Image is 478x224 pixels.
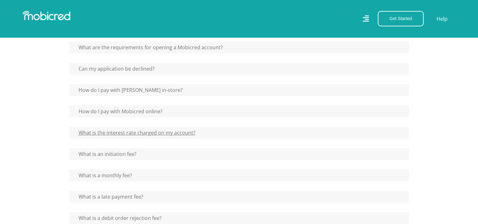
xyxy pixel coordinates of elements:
[69,169,136,181] button: What is a monthly fee?
[378,11,424,26] button: Get Started
[69,63,159,75] button: Can my application be declined?
[69,105,167,117] button: How do I pay with Mobicred online?
[69,191,147,203] button: What is a late payment fee?
[69,127,200,139] button: What is the interest rate charged on my account?
[69,212,166,224] button: What is a debit order rejection fee?
[69,84,187,96] button: How do I pay with [PERSON_NAME] in-store?
[23,11,70,20] img: Mobicred
[69,148,140,160] button: What is an initiation fee?
[436,15,448,23] a: Help
[69,41,227,53] button: What are the requirements for opening a Mobicred account?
